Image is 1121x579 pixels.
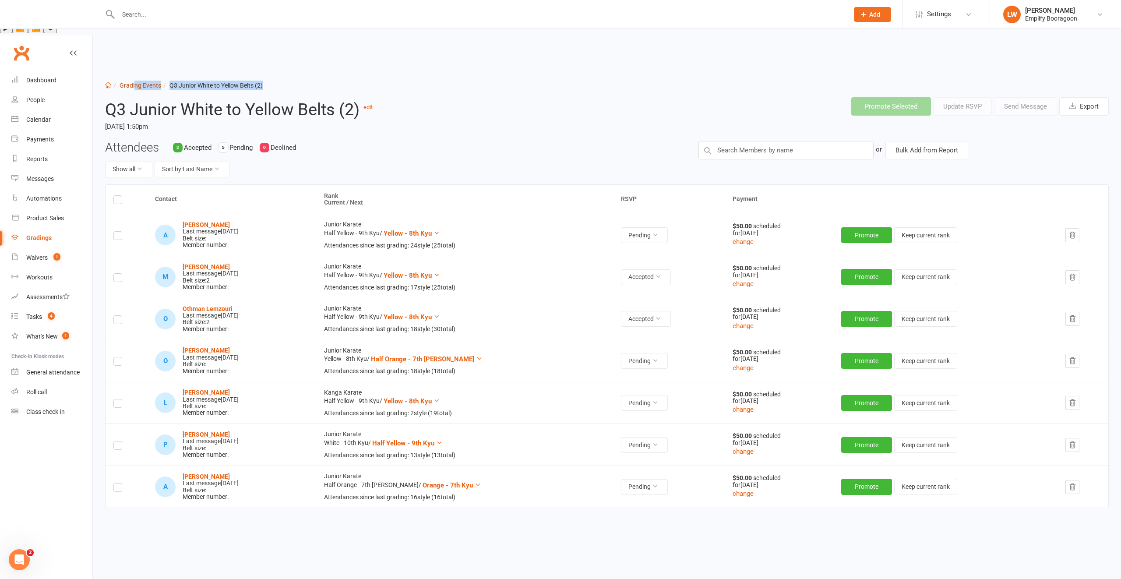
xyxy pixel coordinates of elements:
[841,311,892,327] button: Promote
[698,141,874,159] input: Search Members by name
[733,279,754,289] button: change
[371,355,474,363] span: Half Orange - 7th [PERSON_NAME]
[183,312,239,319] div: Last message [DATE]
[161,81,263,90] li: Q3 Junior White to Yellow Belts (2)
[316,466,613,508] td: Junior Karate Half Orange - 7th [PERSON_NAME] /
[841,269,892,285] button: Promote
[26,96,45,103] div: People
[183,270,239,277] div: Last message [DATE]
[324,452,605,459] div: Attendances since last grading: 13 style ( 13 total)
[324,410,605,417] div: Attendances since last grading: 2 style ( 19 total)
[26,175,54,182] div: Messages
[11,307,92,327] a: Tasks 4
[11,382,92,402] a: Roll call
[11,42,32,64] a: Clubworx
[1059,97,1109,116] button: Export
[384,312,440,322] button: Yellow - 8th Kyu
[26,408,65,415] div: Class check-in
[894,227,957,243] button: Keep current rank
[183,473,239,501] div: Belt size: Member number:
[26,313,42,320] div: Tasks
[26,388,47,395] div: Roll call
[324,242,605,249] div: Attendances since last grading: 24 style ( 25 total)
[733,488,754,499] button: change
[384,396,440,406] button: Yellow - 8th Kyu
[733,321,754,331] button: change
[841,437,892,453] button: Promote
[733,349,753,356] strong: $50.00
[384,397,432,405] span: Yellow - 8th Kyu
[62,332,69,339] span: 1
[384,313,432,321] span: Yellow - 8th Kyu
[105,97,516,119] h2: Q3 Junior White to Yellow Belts (2)
[183,347,230,354] a: [PERSON_NAME]
[733,446,754,457] button: change
[372,439,434,447] span: Half Yellow - 9th Kyu
[11,130,92,149] a: Payments
[26,136,54,143] div: Payments
[894,311,957,327] button: Keep current rank
[11,268,92,287] a: Workouts
[26,234,52,241] div: Gradings
[854,7,891,22] button: Add
[183,306,239,333] div: Belt size: 2 Member number:
[183,305,233,312] strong: Othman Lemzouri
[183,480,239,487] div: Last message [DATE]
[183,221,230,228] a: [PERSON_NAME]
[733,222,753,229] strong: $50.00
[384,272,432,279] span: Yellow - 8th Kyu
[324,368,605,374] div: Attendances since last grading: 18 style ( 18 total)
[621,353,668,369] button: Pending
[53,253,60,261] span: 1
[621,269,671,285] button: Accepted
[11,287,92,307] a: Assessments
[26,274,53,281] div: Workouts
[621,227,668,243] button: Pending
[183,396,239,403] div: Last message [DATE]
[423,481,473,489] span: Orange - 7th Kyu
[869,11,880,18] span: Add
[894,437,957,453] button: Keep current rank
[927,4,951,24] span: Settings
[26,195,62,202] div: Automations
[1003,6,1021,23] div: LW
[26,369,80,376] div: General attendance
[183,228,239,235] div: Last message [DATE]
[173,143,183,152] div: 2
[155,309,176,329] div: Othman Lemzouri
[155,434,176,455] div: Penelope Wilson-Ward
[26,155,48,162] div: Reports
[155,351,176,371] div: Owen Lin
[11,208,92,228] a: Product Sales
[316,256,613,298] td: Junior Karate Half Yellow - 9th Kyu /
[11,248,92,268] a: Waivers 1
[183,473,230,480] strong: [PERSON_NAME]
[621,437,668,453] button: Pending
[229,144,253,152] span: Pending
[876,141,882,158] div: or
[116,8,843,21] input: Search...
[11,169,92,189] a: Messages
[316,340,613,382] td: Junior Karate Yellow - 8th Kyu /
[384,228,440,239] button: Yellow - 8th Kyu
[733,307,825,321] div: scheduled for [DATE]
[184,144,212,152] span: Accepted
[105,141,159,155] h3: Attendees
[733,391,825,405] div: scheduled for [DATE]
[1025,7,1077,14] div: [PERSON_NAME]
[894,269,957,285] button: Keep current rank
[894,479,957,494] button: Keep current rank
[841,479,892,494] button: Promote
[26,77,56,84] div: Dashboard
[841,395,892,411] button: Promote
[894,395,957,411] button: Keep current rank
[155,267,176,287] div: Miguel De Freitas Junior
[9,549,30,570] iframe: Intercom live chat
[183,431,230,438] strong: [PERSON_NAME]
[733,475,825,488] div: scheduled for [DATE]
[316,298,613,340] td: Junior Karate Half Yellow - 9th Kyu /
[733,265,825,279] div: scheduled for [DATE]
[183,389,230,396] a: [PERSON_NAME]
[183,347,239,374] div: Belt size: Member number:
